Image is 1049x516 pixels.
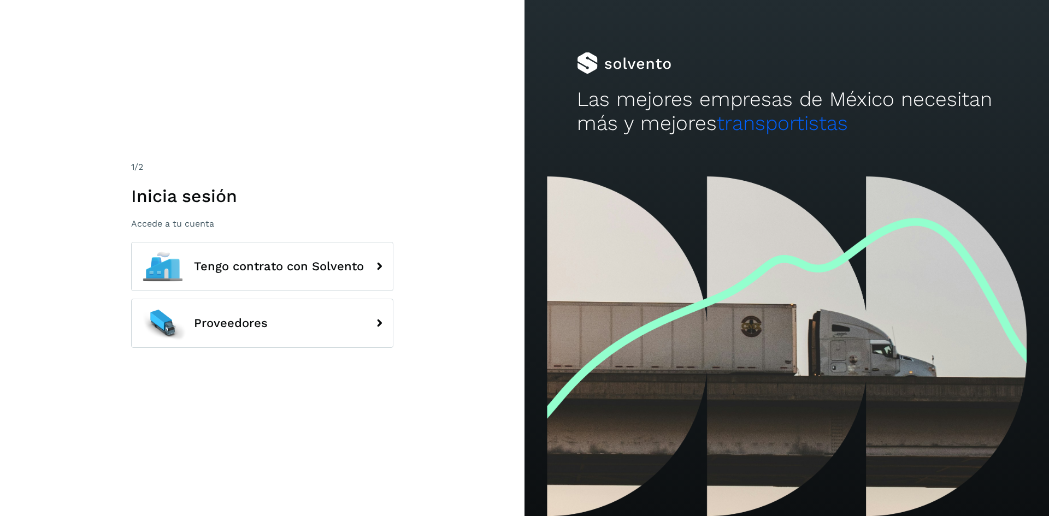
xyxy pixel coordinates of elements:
[131,299,393,348] button: Proveedores
[194,317,268,330] span: Proveedores
[194,260,364,273] span: Tengo contrato con Solvento
[131,161,393,174] div: /2
[131,162,134,172] span: 1
[717,111,848,135] span: transportistas
[131,186,393,206] h1: Inicia sesión
[577,87,997,136] h2: Las mejores empresas de México necesitan más y mejores
[131,218,393,229] p: Accede a tu cuenta
[131,242,393,291] button: Tengo contrato con Solvento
